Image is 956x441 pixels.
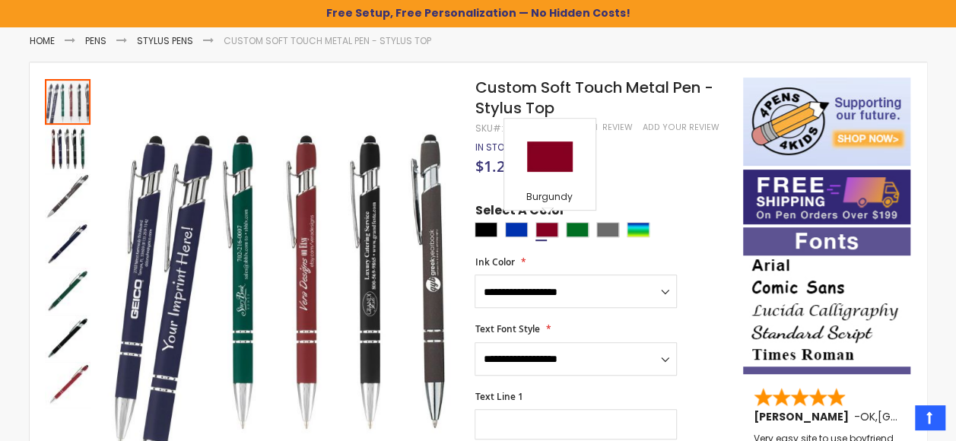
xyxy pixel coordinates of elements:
a: Home [30,34,55,47]
div: Burgundy [508,191,592,206]
img: Custom Soft Touch Metal Pen - Stylus Top [45,126,91,172]
span: Review [602,122,632,133]
img: Custom Soft Touch Metal Pen - Stylus Top [45,220,91,266]
div: Blue [505,222,528,237]
div: Custom Soft Touch Metal Pen - Stylus Top [45,125,92,172]
iframe: Google Customer Reviews [831,400,956,441]
a: 1 Review [595,122,634,133]
span: [PERSON_NAME] [754,409,854,424]
img: Custom Soft Touch Metal Pen - Stylus Top [45,315,91,360]
div: Custom Soft Touch Metal Pen - Stylus Top [45,78,92,125]
span: In stock [475,141,516,154]
span: 1 [595,122,597,133]
div: Burgundy [535,222,558,237]
img: Custom Soft Touch Metal Pen - Stylus Top [45,173,91,219]
span: Custom Soft Touch Metal Pen - Stylus Top [475,77,713,119]
div: Black [475,222,497,237]
div: Custom Soft Touch Metal Pen - Stylus Top [45,219,92,266]
div: Custom Soft Touch Metal Pen - Stylus Top [45,313,92,360]
div: Assorted [627,222,650,237]
li: Custom Soft Touch Metal Pen - Stylus Top [224,35,431,47]
div: Custom Soft Touch Metal Pen - Stylus Top [45,172,92,219]
span: Ink Color [475,255,514,268]
a: Pens [85,34,106,47]
a: Add Your Review [642,122,719,133]
div: Grey [596,222,619,237]
img: 4pens 4 kids [743,78,910,166]
a: Stylus Pens [137,34,193,47]
span: Text Line 1 [475,390,522,403]
strong: SKU [475,122,503,135]
div: Green [566,222,589,237]
span: $1.22 [475,156,513,176]
span: Select A Color [475,202,564,223]
div: Custom Soft Touch Metal Pen - Stylus Top [45,360,91,408]
img: Free shipping on orders over $199 [743,170,910,224]
img: Custom Soft Touch Metal Pen - Stylus Top [45,362,91,408]
span: Text Font Style [475,322,539,335]
img: font-personalization-examples [743,227,910,374]
img: Custom Soft Touch Metal Pen - Stylus Top [45,268,91,313]
div: Availability [475,141,516,154]
div: Custom Soft Touch Metal Pen - Stylus Top [45,266,92,313]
